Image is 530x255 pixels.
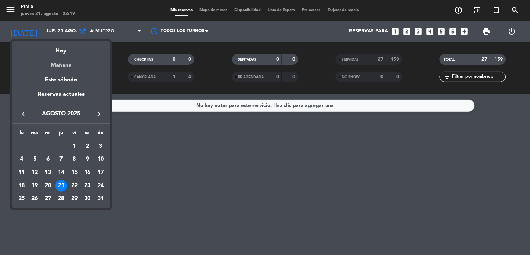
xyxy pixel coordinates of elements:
div: 20 [42,180,54,192]
div: 6 [42,153,54,165]
td: 29 de agosto de 2025 [68,192,81,205]
td: 19 de agosto de 2025 [28,179,42,192]
td: 10 de agosto de 2025 [94,153,107,166]
td: 17 de agosto de 2025 [94,166,107,179]
i: keyboard_arrow_left [19,110,28,118]
td: 20 de agosto de 2025 [41,179,55,192]
td: 27 de agosto de 2025 [41,192,55,205]
div: 7 [55,153,67,165]
td: 21 de agosto de 2025 [55,179,68,192]
td: 1 de agosto de 2025 [68,140,81,153]
div: 2 [81,140,93,152]
th: sábado [81,129,94,140]
td: 9 de agosto de 2025 [81,153,94,166]
div: 17 [95,167,107,178]
div: 15 [68,167,80,178]
td: 22 de agosto de 2025 [68,179,81,192]
th: viernes [68,129,81,140]
div: 30 [81,193,93,205]
td: 7 de agosto de 2025 [55,153,68,166]
td: 18 de agosto de 2025 [15,179,28,192]
div: 26 [29,193,41,205]
div: 23 [81,180,93,192]
span: agosto 2025 [30,109,93,118]
div: 21 [55,180,67,192]
div: 4 [16,153,28,165]
div: 27 [42,193,54,205]
td: 28 de agosto de 2025 [55,192,68,205]
td: 23 de agosto de 2025 [81,179,94,192]
td: 6 de agosto de 2025 [41,153,55,166]
i: keyboard_arrow_right [95,110,103,118]
div: 19 [29,180,41,192]
th: lunes [15,129,28,140]
div: 1 [68,140,80,152]
th: domingo [94,129,107,140]
th: jueves [55,129,68,140]
div: 3 [95,140,107,152]
td: 25 de agosto de 2025 [15,192,28,205]
div: 10 [95,153,107,165]
div: 24 [95,180,107,192]
div: 25 [16,193,28,205]
div: 13 [42,167,54,178]
div: 16 [81,167,93,178]
div: 9 [81,153,93,165]
div: 5 [29,153,41,165]
div: 22 [68,180,80,192]
td: 15 de agosto de 2025 [68,166,81,179]
td: 8 de agosto de 2025 [68,153,81,166]
td: 12 de agosto de 2025 [28,166,42,179]
td: 4 de agosto de 2025 [15,153,28,166]
div: Este sábado [12,70,110,90]
th: miércoles [41,129,55,140]
div: Mañana [12,56,110,70]
td: 31 de agosto de 2025 [94,192,107,205]
div: Hoy [12,41,110,56]
th: martes [28,129,42,140]
td: 24 de agosto de 2025 [94,179,107,192]
button: keyboard_arrow_left [17,109,30,118]
td: AGO. [15,140,68,153]
td: 26 de agosto de 2025 [28,192,42,205]
td: 16 de agosto de 2025 [81,166,94,179]
div: 31 [95,193,107,205]
td: 13 de agosto de 2025 [41,166,55,179]
div: 28 [55,193,67,205]
td: 2 de agosto de 2025 [81,140,94,153]
div: 14 [55,167,67,178]
td: 5 de agosto de 2025 [28,153,42,166]
div: 12 [29,167,41,178]
td: 30 de agosto de 2025 [81,192,94,205]
td: 3 de agosto de 2025 [94,140,107,153]
div: 18 [16,180,28,192]
div: 29 [68,193,80,205]
button: keyboard_arrow_right [93,109,105,118]
div: 8 [68,153,80,165]
td: 14 de agosto de 2025 [55,166,68,179]
div: Reservas actuales [12,90,110,104]
div: 11 [16,167,28,178]
td: 11 de agosto de 2025 [15,166,28,179]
